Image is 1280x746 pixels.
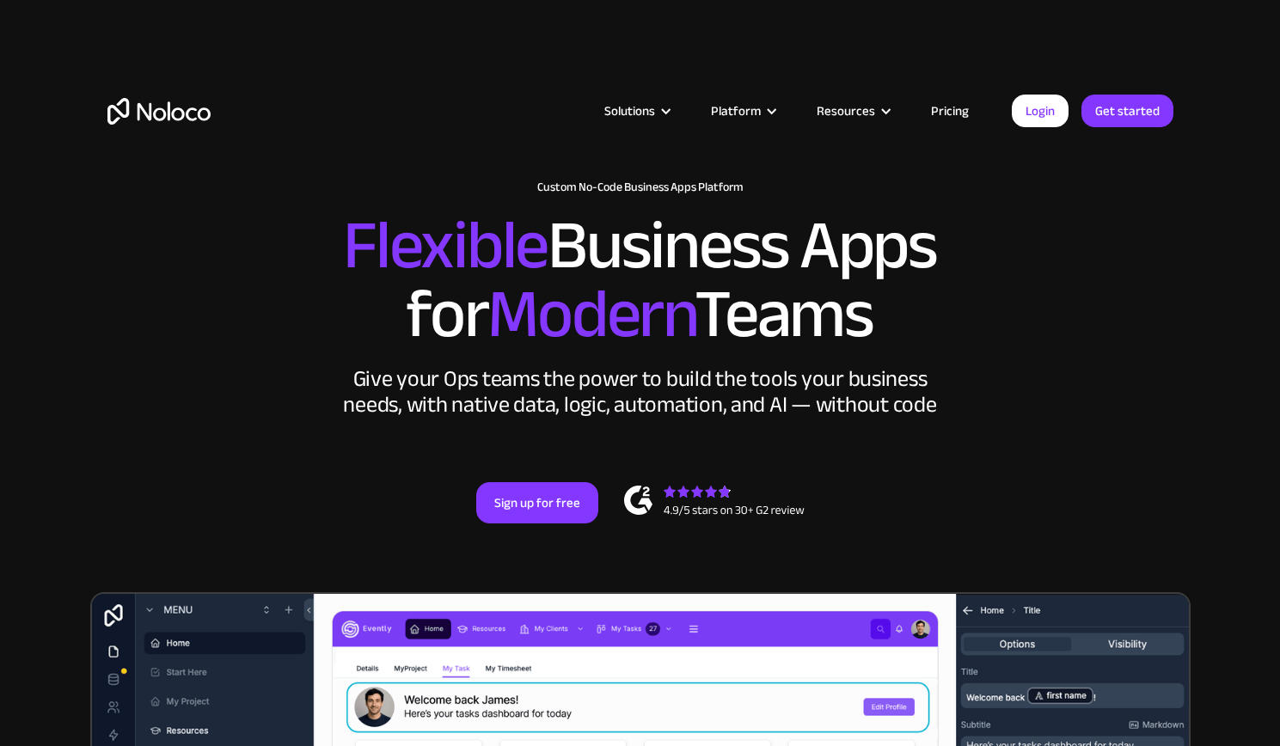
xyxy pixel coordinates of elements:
[1012,95,1069,127] a: Login
[1081,95,1173,127] a: Get started
[583,100,689,122] div: Solutions
[107,98,211,125] a: home
[711,100,761,122] div: Platform
[487,250,695,378] span: Modern
[343,181,548,309] span: Flexible
[604,100,655,122] div: Solutions
[795,100,909,122] div: Resources
[340,366,941,418] div: Give your Ops teams the power to build the tools your business needs, with native data, logic, au...
[476,482,598,523] a: Sign up for free
[107,211,1173,349] h2: Business Apps for Teams
[909,100,990,122] a: Pricing
[817,100,875,122] div: Resources
[689,100,795,122] div: Platform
